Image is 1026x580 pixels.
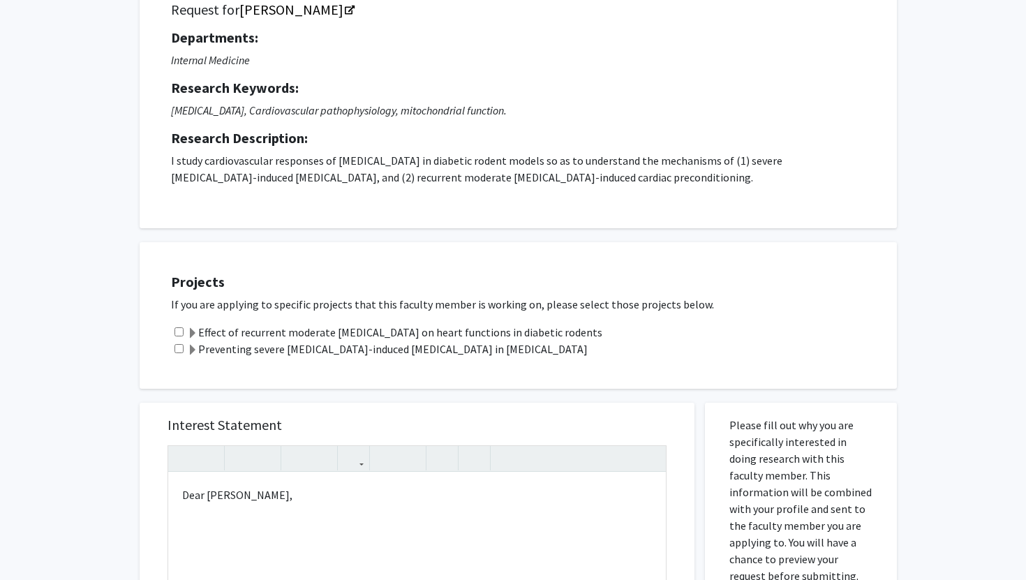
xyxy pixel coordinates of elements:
button: Link [341,446,366,470]
button: Ordered list [398,446,422,470]
button: Strong (Ctrl + B) [228,446,253,470]
button: Remove format [430,446,454,470]
label: Preventing severe [MEDICAL_DATA]-induced [MEDICAL_DATA] in [MEDICAL_DATA] [187,341,588,357]
h5: Request for [171,1,865,18]
a: Opens in a new tab [239,1,353,18]
strong: Departments: [171,29,258,46]
strong: Research Description: [171,129,308,147]
button: Fullscreen [638,446,662,470]
strong: Research Keywords: [171,79,299,96]
h5: Interest Statement [168,417,667,433]
iframe: Chat [10,517,59,570]
label: Effect of recurrent moderate [MEDICAL_DATA] on heart functions in diabetic rodents [187,324,602,341]
p: If you are applying to specific projects that this faculty member is working on, please select th... [171,296,883,313]
button: Undo (Ctrl + Z) [172,446,196,470]
p: Dear [PERSON_NAME], [182,486,652,503]
button: Insert horizontal rule [462,446,486,470]
p: I study cardiovascular responses of [MEDICAL_DATA] in diabetic rodent models so as to understand ... [171,152,865,186]
button: Subscript [309,446,334,470]
strong: Projects [171,273,225,290]
button: Superscript [285,446,309,470]
button: Unordered list [373,446,398,470]
button: Emphasis (Ctrl + I) [253,446,277,470]
button: Redo (Ctrl + Y) [196,446,221,470]
i: Internal Medicine [171,53,250,67]
p: [MEDICAL_DATA], Cardiovascular pathophysiology, mitochondrial function. [171,102,865,119]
